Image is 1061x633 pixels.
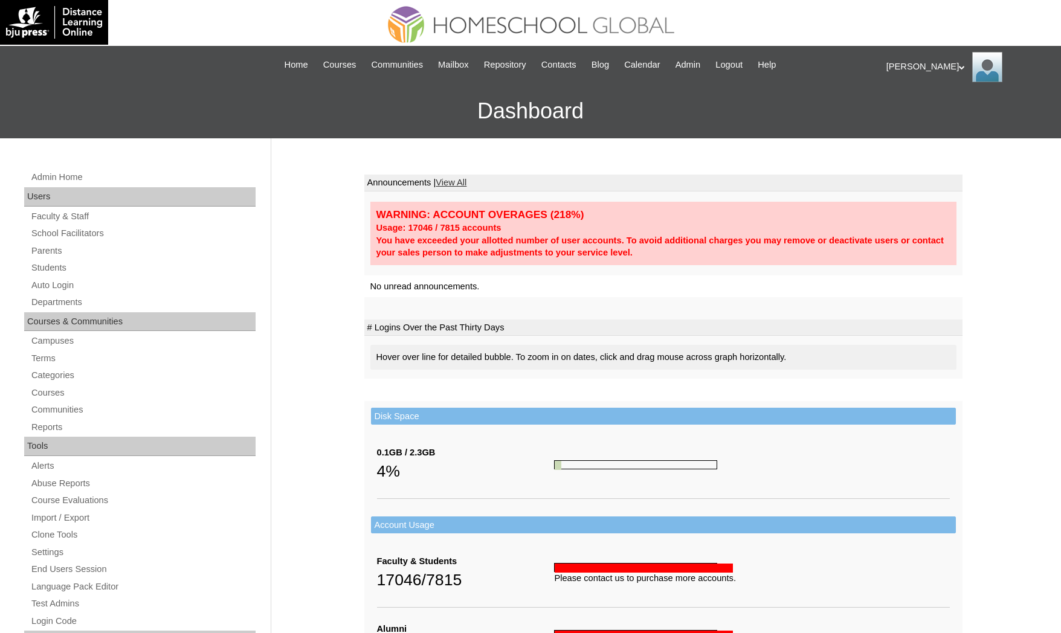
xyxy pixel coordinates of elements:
a: Clone Tools [30,527,256,542]
div: Courses & Communities [24,312,256,332]
a: Departments [30,295,256,310]
a: Mailbox [432,58,475,72]
div: Faculty & Students [377,555,555,568]
img: Ariane Ebuen [972,52,1002,82]
a: Communities [365,58,429,72]
a: Campuses [30,333,256,349]
a: Settings [30,545,256,560]
a: Import / Export [30,510,256,525]
a: Contacts [535,58,582,72]
a: Test Admins [30,596,256,611]
td: Announcements | [364,175,963,191]
a: Language Pack Editor [30,579,256,594]
a: End Users Session [30,562,256,577]
td: Account Usage [371,516,956,534]
a: Logout [709,58,749,72]
a: Alerts [30,458,256,474]
img: logo-white.png [6,6,102,39]
a: View All [436,178,466,187]
span: Logout [715,58,743,72]
span: Contacts [541,58,576,72]
a: Communities [30,402,256,417]
td: # Logins Over the Past Thirty Days [364,320,963,336]
strong: Usage: 17046 / 7815 accounts [376,223,501,233]
td: Disk Space [371,408,956,425]
div: 17046/7815 [377,568,555,592]
span: Blog [592,58,609,72]
div: Hover over line for detailed bubble. To zoom in on dates, click and drag mouse across graph horiz... [370,345,956,370]
span: Admin [676,58,701,72]
a: Course Evaluations [30,493,256,508]
a: Faculty & Staff [30,209,256,224]
div: Tools [24,437,256,456]
span: Calendar [624,58,660,72]
span: Repository [484,58,526,72]
span: Courses [323,58,356,72]
a: Students [30,260,256,275]
div: 0.1GB / 2.3GB [377,446,555,459]
div: [PERSON_NAME] [886,52,1049,82]
h3: Dashboard [6,84,1055,138]
span: Home [285,58,308,72]
span: Mailbox [438,58,469,72]
a: Calendar [618,58,666,72]
a: Reports [30,420,256,435]
a: Admin [669,58,707,72]
a: Courses [317,58,363,72]
div: You have exceeded your allotted number of user accounts. To avoid additional charges you may remo... [376,234,950,259]
a: Help [752,58,782,72]
div: WARNING: ACCOUNT OVERAGES (218%) [376,208,950,222]
a: Abuse Reports [30,476,256,491]
a: Login Code [30,614,256,629]
a: Auto Login [30,278,256,293]
td: No unread announcements. [364,275,963,298]
a: Terms [30,351,256,366]
div: Please contact us to purchase more accounts. [554,572,949,585]
span: Help [758,58,776,72]
a: Repository [478,58,532,72]
span: Communities [371,58,423,72]
div: 4% [377,459,555,483]
a: Courses [30,385,256,400]
div: Users [24,187,256,207]
a: Admin Home [30,170,256,185]
a: School Facilitators [30,226,256,241]
a: Categories [30,368,256,383]
a: Parents [30,243,256,259]
a: Home [279,58,314,72]
a: Blog [585,58,615,72]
